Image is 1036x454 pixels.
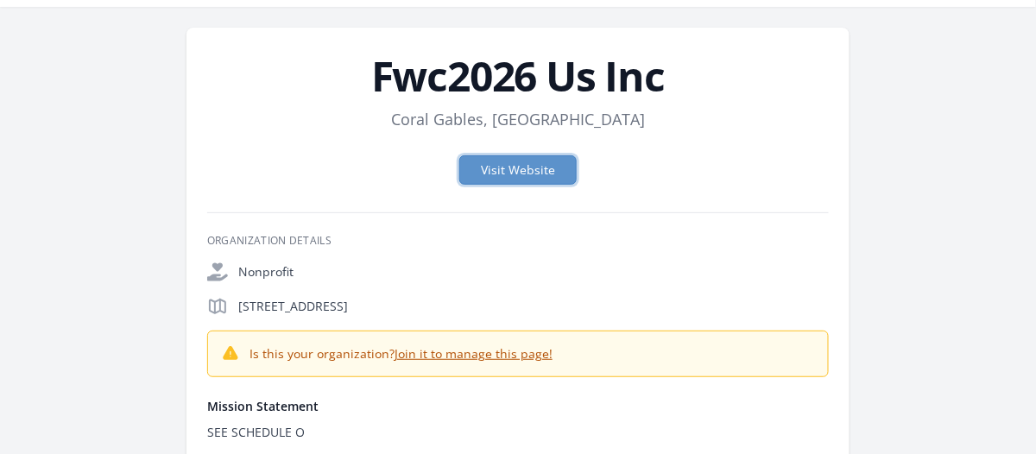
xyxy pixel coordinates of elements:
[207,55,829,97] h1: Fwc2026 Us Inc
[207,398,829,415] h4: Mission Statement
[459,155,577,185] a: Visit Website
[250,345,553,363] p: Is this your organization?
[391,107,645,131] dd: Coral Gables, [GEOGRAPHIC_DATA]
[238,298,829,315] p: [STREET_ADDRESS]
[207,422,829,443] div: SEE SCHEDULE O
[238,263,829,281] p: Nonprofit
[207,234,829,248] h3: Organization Details
[395,345,553,362] a: Join it to manage this page!​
